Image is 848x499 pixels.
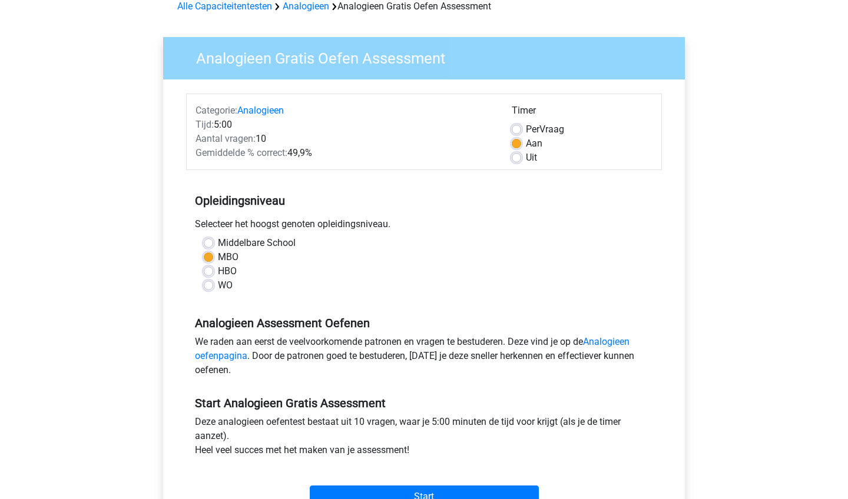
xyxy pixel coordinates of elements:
div: Deze analogieen oefentest bestaat uit 10 vragen, waar je 5:00 minuten de tijd voor krijgt (als je... [186,415,662,462]
h5: Start Analogieen Gratis Assessment [195,396,653,410]
span: Aantal vragen: [196,133,256,144]
span: Categorie: [196,105,237,116]
a: Analogieen [283,1,329,12]
label: Uit [526,151,537,165]
a: Analogieen [237,105,284,116]
div: Selecteer het hoogst genoten opleidingsniveau. [186,217,662,236]
label: Vraag [526,122,564,137]
label: HBO [218,264,237,278]
label: WO [218,278,233,292]
span: Gemiddelde % correct: [196,147,287,158]
div: Timer [512,104,652,122]
label: Middelbare School [218,236,296,250]
h5: Opleidingsniveau [195,189,653,212]
div: 49,9% [187,146,503,160]
a: Alle Capaciteitentesten [177,1,272,12]
span: Tijd: [196,119,214,130]
label: MBO [218,250,238,264]
div: 10 [187,132,503,146]
h5: Analogieen Assessment Oefenen [195,316,653,330]
div: 5:00 [187,118,503,132]
span: Per [526,124,539,135]
h3: Analogieen Gratis Oefen Assessment [182,45,676,68]
label: Aan [526,137,542,151]
div: We raden aan eerst de veelvoorkomende patronen en vragen te bestuderen. Deze vind je op de . Door... [186,335,662,382]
